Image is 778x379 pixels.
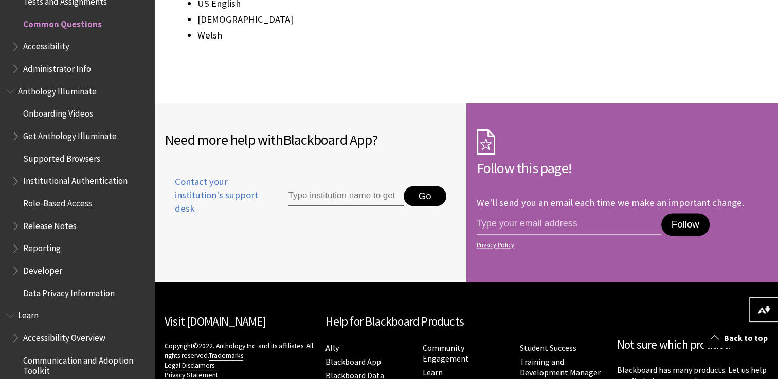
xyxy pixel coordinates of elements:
[165,175,265,216] span: Contact your institution's support desk
[23,240,61,254] span: Reporting
[325,356,381,367] a: Blackboard App
[23,262,62,276] span: Developer
[165,175,265,228] a: Contact your institution's support desk
[6,83,148,302] nav: Book outline for Anthology Illuminate
[288,186,404,206] input: Type institution name to get support
[23,173,128,186] span: Institutional Authentication
[283,130,372,149] span: Blackboard App
[209,351,243,361] a: Trademarks
[703,329,778,348] a: Back to top
[23,60,91,74] span: Administrator Info
[477,157,768,179] h2: Follow this page!
[325,343,339,353] a: Ally
[520,343,576,353] a: Student Success
[477,129,495,155] img: Subscription Icon
[477,241,765,249] a: Privacy Policy
[23,105,93,119] span: Onboarding Videos
[423,343,469,364] a: Community Engagement
[197,12,616,27] li: [DEMOGRAPHIC_DATA]
[165,129,456,150] h2: Need more help with ?
[23,150,100,164] span: Supported Browsers
[165,361,214,370] a: Legal Disclaimers
[23,217,77,231] span: Release Notes
[23,15,102,29] span: Common Questions
[404,186,446,206] button: Go
[661,213,710,236] button: Follow
[520,356,601,378] a: Training and Development Manager
[477,213,661,235] input: email address
[325,313,607,331] h2: Help for Blackboard Products
[165,314,266,329] a: Visit [DOMAIN_NAME]
[23,127,117,141] span: Get Anthology Illuminate
[18,83,97,97] span: Anthology Illuminate
[23,352,147,376] span: Communication and Adoption Toolkit
[197,28,616,43] li: Welsh
[23,329,105,343] span: Accessibility Overview
[477,197,744,209] p: We'll send you an email each time we make an important change.
[423,367,443,378] a: Learn
[23,195,92,209] span: Role-Based Access
[617,336,768,354] h2: Not sure which product?
[23,38,69,52] span: Accessibility
[23,285,115,298] span: Data Privacy Information
[18,307,39,321] span: Learn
